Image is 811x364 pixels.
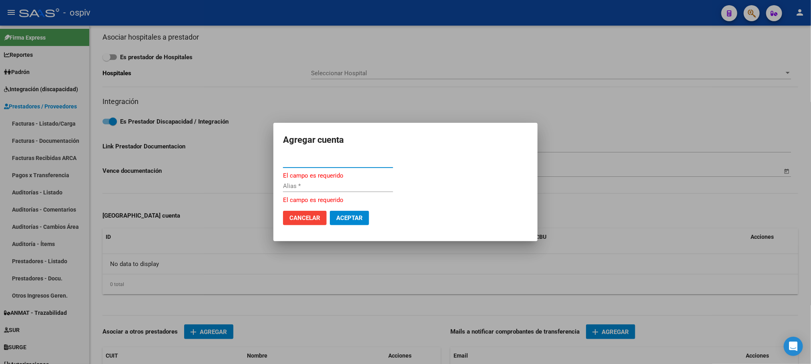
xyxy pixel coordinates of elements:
p: El campo es requerido [283,171,405,180]
div: Open Intercom Messenger [784,337,803,356]
span: Cancelar [289,214,320,222]
button: Cancelar [283,211,327,225]
h2: Agregar cuenta [283,132,528,148]
button: Aceptar [330,211,369,225]
p: El campo es requerido [283,196,405,205]
span: Aceptar [336,214,363,222]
